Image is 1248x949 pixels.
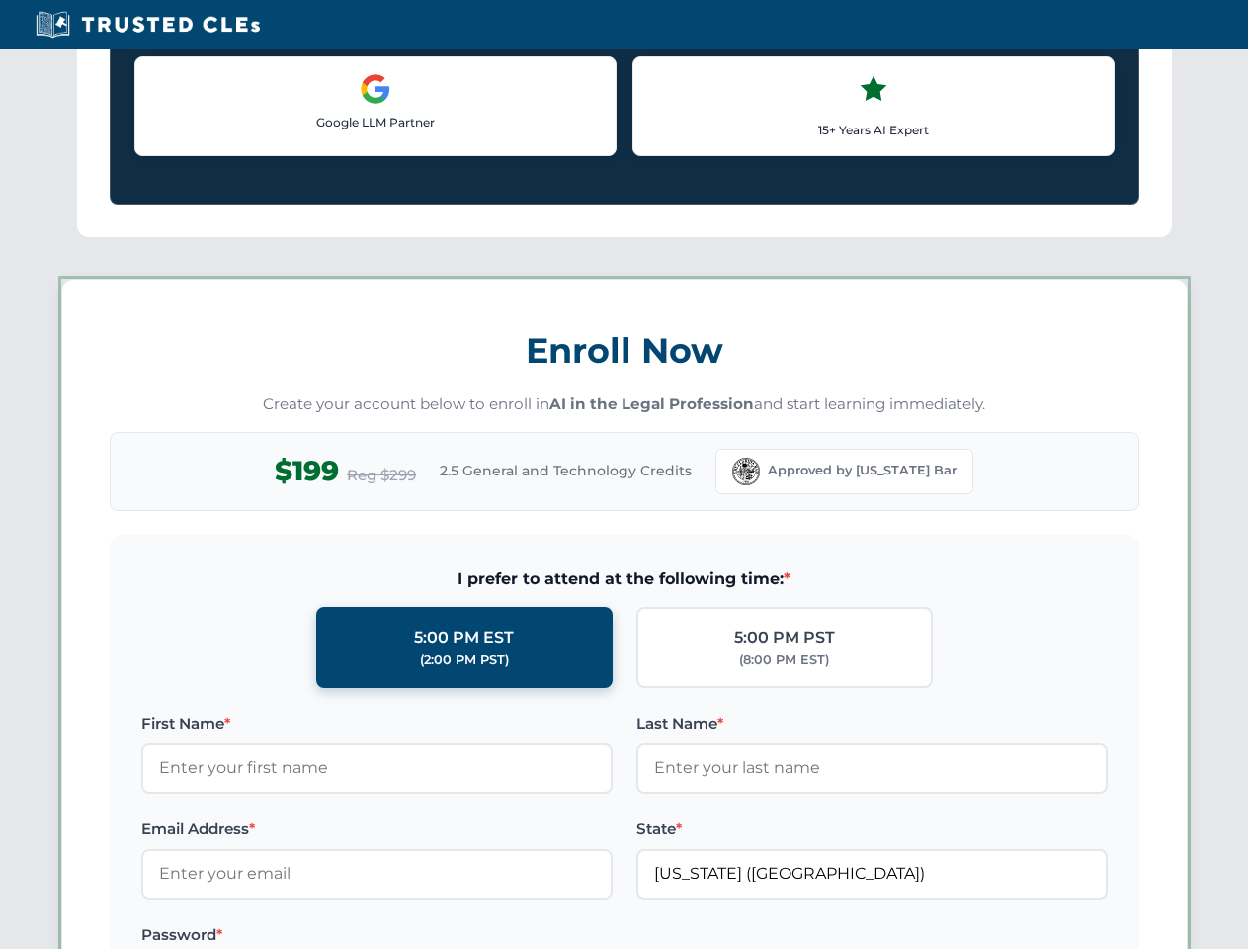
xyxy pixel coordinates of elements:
div: 5:00 PM EST [414,625,514,650]
img: Florida Bar [732,458,760,485]
label: Email Address [141,818,613,841]
label: State [636,818,1108,841]
label: Last Name [636,712,1108,735]
span: I prefer to attend at the following time: [141,566,1108,592]
label: First Name [141,712,613,735]
span: Reg $299 [347,464,416,487]
h3: Enroll Now [110,319,1139,382]
strong: AI in the Legal Profession [549,394,754,413]
span: Approved by [US_STATE] Bar [768,461,957,480]
input: Enter your email [141,849,613,899]
label: Password [141,923,613,947]
input: Enter your first name [141,743,613,793]
div: (8:00 PM EST) [739,650,829,670]
input: Florida (FL) [636,849,1108,899]
p: Create your account below to enroll in and start learning immediately. [110,393,1139,416]
input: Enter your last name [636,743,1108,793]
p: Google LLM Partner [151,113,600,131]
span: 2.5 General and Technology Credits [440,460,692,481]
img: Google [360,73,391,105]
div: 5:00 PM PST [734,625,835,650]
div: (2:00 PM PST) [420,650,509,670]
img: Trusted CLEs [30,10,266,40]
p: 15+ Years AI Expert [649,121,1098,139]
span: $199 [275,449,339,493]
